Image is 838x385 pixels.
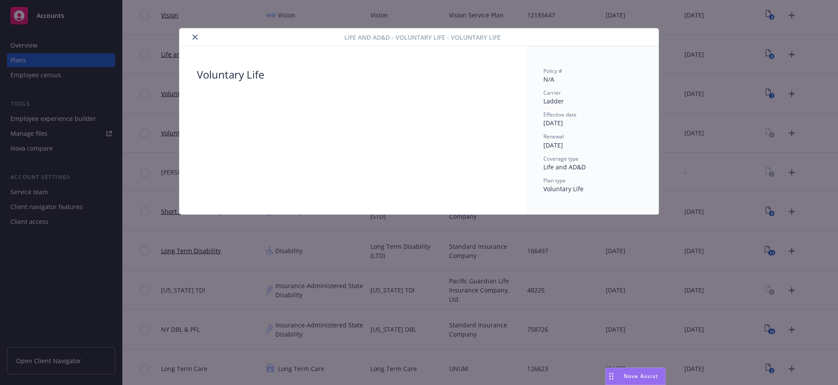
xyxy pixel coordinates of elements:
[543,141,641,150] div: [DATE]
[190,32,200,42] button: close
[344,33,501,42] span: Life and AD&D - Voluntary Life - Voluntary Life
[543,75,641,84] div: N/A
[197,67,264,82] div: Voluntary Life
[543,96,641,106] div: Ladder
[543,89,561,96] span: Carrier
[624,372,658,380] span: Nova Assist
[543,184,641,193] div: Voluntary Life
[543,162,641,172] div: Life and AD&D
[606,368,617,385] div: Drag to move
[543,177,566,184] span: Plan type
[543,111,577,118] span: Effective date
[543,67,562,75] span: Policy #
[543,133,564,140] span: Renewal
[605,368,666,385] button: Nova Assist
[543,118,641,127] div: [DATE]
[543,155,579,162] span: Coverage type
